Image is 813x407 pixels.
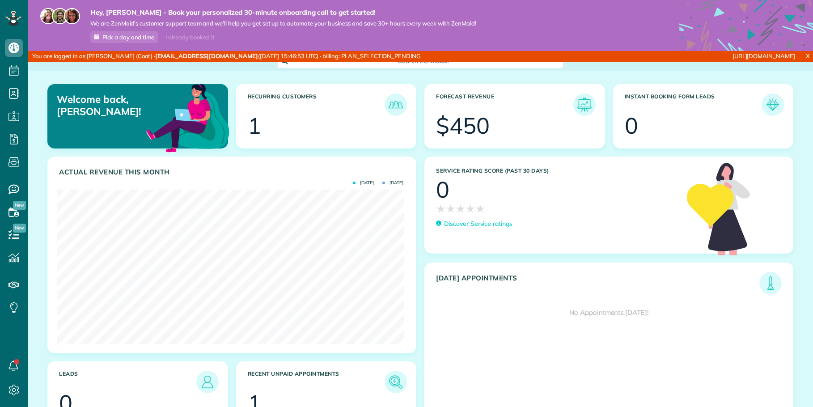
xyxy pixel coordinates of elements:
a: X [802,51,813,61]
span: [DATE] [382,181,403,185]
div: You are logged in as [PERSON_NAME] (Coat) · ([DATE] 15:46:53 UTC) · billing: PLAN_SELECTION_PENDING [28,51,541,62]
span: Pick a day and time [102,34,154,41]
span: New [13,201,26,210]
span: [DATE] [353,181,374,185]
h3: Recurring Customers [248,93,385,116]
div: 1 [248,114,261,137]
span: ★ [446,201,456,216]
img: maria-72a9807cf96188c08ef61303f053569d2e2a8a1cde33d635c8a3ac13582a053d.jpg [40,8,56,24]
a: Discover Service ratings [436,219,512,229]
span: ★ [436,201,446,216]
a: [URL][DOMAIN_NAME] [733,52,795,59]
img: icon_todays_appointments-901f7ab196bb0bea1936b74009e4eb5ffbc2d2711fa7634e0d609ed5ef32b18b.png [762,274,779,292]
strong: [EMAIL_ADDRESS][DOMAIN_NAME] [155,52,258,59]
p: Discover Service ratings [444,219,512,229]
div: No Appointments [DATE]! [425,294,793,331]
img: michelle-19f622bdf1676172e81f8f8fba1fb50e276960ebfe0243fe18214015130c80e4.jpg [64,8,80,24]
span: We are ZenMaid’s customer support team and we’ll help you get set up to automate your business an... [90,20,476,27]
span: ★ [456,201,466,216]
div: $450 [436,114,490,137]
img: icon_unpaid_appointments-47b8ce3997adf2238b356f14209ab4cced10bd1f174958f3ca8f1d0dd7fffeee.png [387,373,405,391]
span: ★ [466,201,475,216]
span: New [13,224,26,233]
span: ★ [475,201,485,216]
div: I already booked it [160,32,220,43]
h3: [DATE] Appointments [436,274,759,294]
div: 0 [625,114,638,137]
img: icon_leads-1bed01f49abd5b7fead27621c3d59655bb73ed531f8eeb49469d10e621d6b896.png [199,373,216,391]
h3: Actual Revenue this month [59,168,407,176]
img: jorge-587dff0eeaa6aab1f244e6dc62b8924c3b6ad411094392a53c71c6c4a576187d.jpg [52,8,68,24]
h3: Instant Booking Form Leads [625,93,762,116]
a: Pick a day and time [90,31,158,43]
strong: Hey, [PERSON_NAME] - Book your personalized 30-minute onboarding call to get started! [90,8,476,17]
img: icon_recurring_customers-cf858462ba22bcd05b5a5880d41d6543d210077de5bb9ebc9590e49fd87d84ed.png [387,96,405,114]
h3: Leads [59,371,196,393]
img: dashboard_welcome-42a62b7d889689a78055ac9021e634bf52bae3f8056760290aed330b23ab8690.png [144,74,231,161]
p: Welcome back, [PERSON_NAME]! [57,93,170,117]
h3: Recent unpaid appointments [248,371,385,393]
div: 0 [436,178,449,201]
img: icon_form_leads-04211a6a04a5b2264e4ee56bc0799ec3eb69b7e499cbb523a139df1d13a81ae0.png [764,96,782,114]
h3: Forecast Revenue [436,93,573,116]
h3: Service Rating score (past 30 days) [436,168,678,174]
img: icon_forecast_revenue-8c13a41c7ed35a8dcfafea3cbb826a0462acb37728057bba2d056411b612bbbe.png [576,96,593,114]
